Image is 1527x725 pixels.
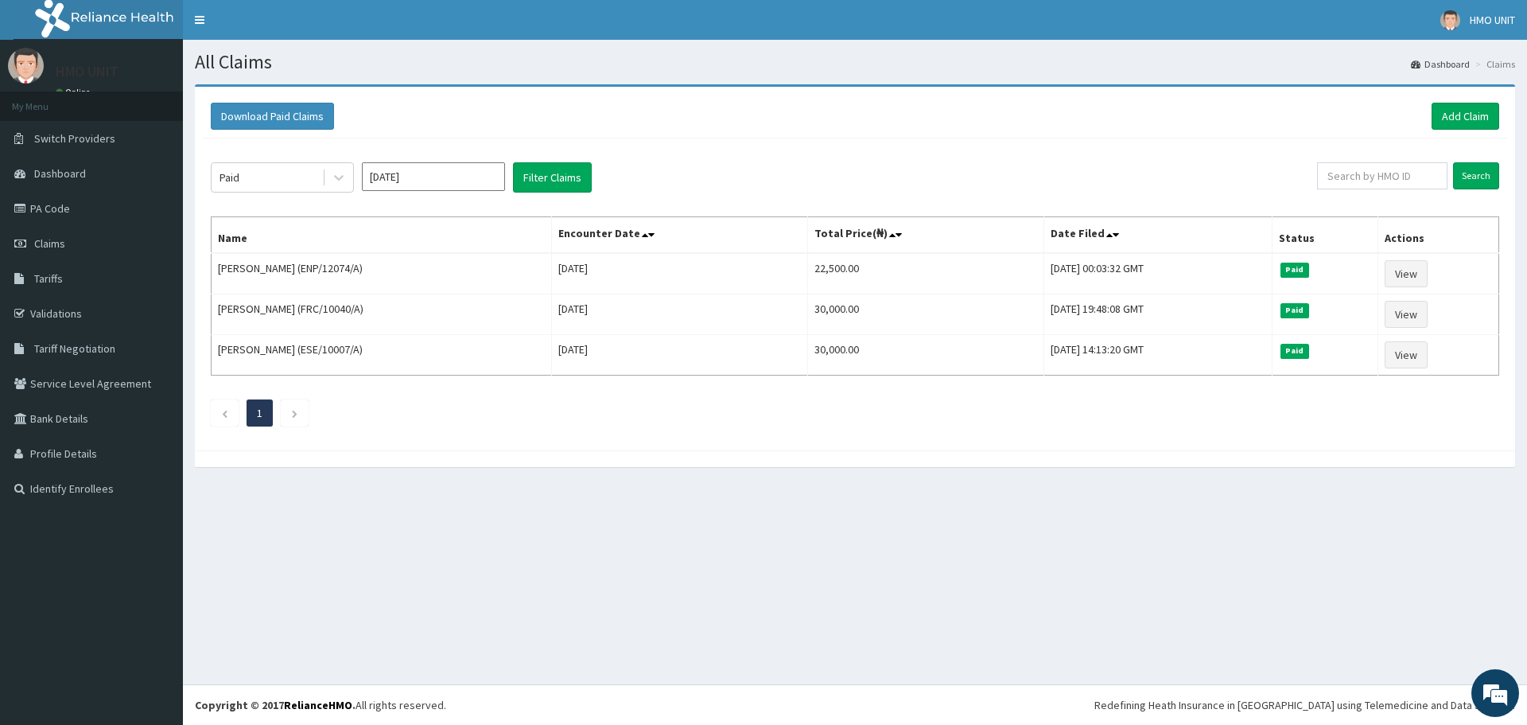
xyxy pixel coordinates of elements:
[807,294,1044,335] td: 30,000.00
[1280,344,1309,358] span: Paid
[807,217,1044,254] th: Total Price(₦)
[1471,57,1515,71] li: Claims
[1044,217,1272,254] th: Date Filed
[362,162,505,191] input: Select Month and Year
[1411,57,1470,71] a: Dashboard
[807,253,1044,294] td: 22,500.00
[1385,260,1428,287] a: View
[1317,162,1447,189] input: Search by HMO ID
[195,52,1515,72] h1: All Claims
[513,162,592,193] button: Filter Claims
[212,294,552,335] td: [PERSON_NAME] (FRC/10040/A)
[56,87,94,98] a: Online
[212,217,552,254] th: Name
[183,684,1527,725] footer: All rights reserved.
[34,271,63,286] span: Tariffs
[212,335,552,376] td: [PERSON_NAME] (ESE/10007/A)
[56,64,119,79] p: HMO UNIT
[257,406,262,420] a: Page 1 is your current page
[1044,253,1272,294] td: [DATE] 00:03:32 GMT
[1440,10,1460,30] img: User Image
[291,406,298,420] a: Next page
[195,698,356,712] strong: Copyright © 2017 .
[1453,162,1499,189] input: Search
[220,170,239,185] div: Paid
[1385,341,1428,368] a: View
[1044,294,1272,335] td: [DATE] 19:48:08 GMT
[1044,335,1272,376] td: [DATE] 14:13:20 GMT
[34,341,115,356] span: Tariff Negotiation
[211,103,334,130] button: Download Paid Claims
[1280,303,1309,318] span: Paid
[1280,263,1309,277] span: Paid
[1377,217,1498,254] th: Actions
[1094,697,1515,713] div: Redefining Heath Insurance in [GEOGRAPHIC_DATA] using Telemedicine and Data Science!
[807,335,1044,376] td: 30,000.00
[34,131,115,146] span: Switch Providers
[212,253,552,294] td: [PERSON_NAME] (ENP/12074/A)
[34,166,86,181] span: Dashboard
[34,236,65,251] span: Claims
[552,294,807,335] td: [DATE]
[1432,103,1499,130] a: Add Claim
[552,217,807,254] th: Encounter Date
[221,406,228,420] a: Previous page
[552,335,807,376] td: [DATE]
[8,48,44,84] img: User Image
[1272,217,1378,254] th: Status
[284,698,352,712] a: RelianceHMO
[552,253,807,294] td: [DATE]
[1470,13,1515,27] span: HMO UNIT
[1385,301,1428,328] a: View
